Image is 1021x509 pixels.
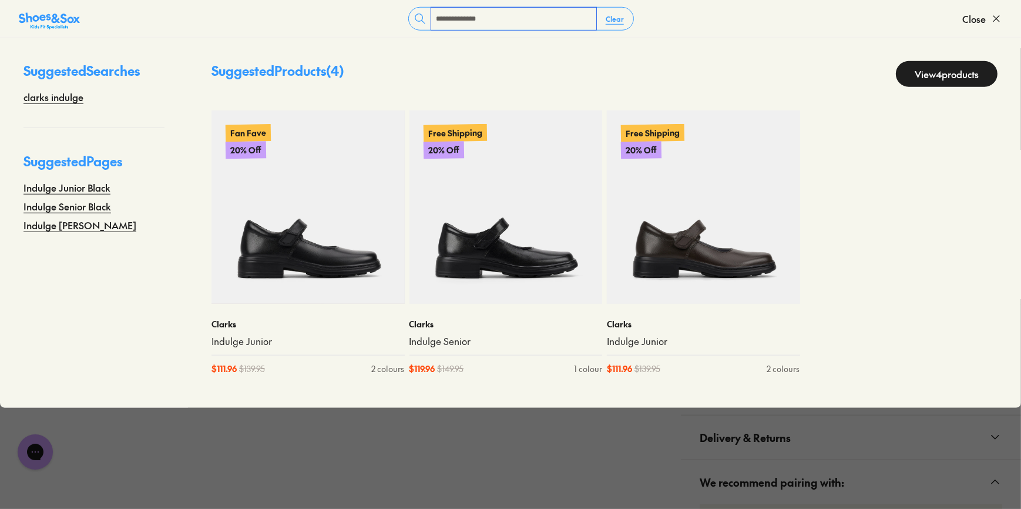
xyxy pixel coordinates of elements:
p: Fan Fave [226,125,271,142]
span: $ 111.96 [607,363,632,375]
span: $ 119.96 [409,363,435,375]
a: Fan Fave20% Off [211,110,405,304]
a: Indulge Junior Black [23,180,110,195]
p: Suggested Pages [23,152,164,180]
p: Free Shipping [621,124,684,142]
p: Clarks [211,318,405,330]
p: 20% Off [423,142,464,159]
button: Clear [596,8,633,29]
a: Free Shipping20% Off [409,110,603,304]
a: Indulge Senior Black [23,199,111,213]
p: 20% Off [621,142,661,159]
a: View4products [896,61,998,87]
span: $ 139.95 [634,363,660,375]
button: We recommend pairing with: [681,460,1021,504]
div: 2 colours [767,363,800,375]
p: Suggested Searches [23,61,164,90]
span: $ 149.95 [438,363,464,375]
span: Close [962,12,986,26]
a: Indulge Junior [607,335,800,348]
a: Indulge Junior [211,335,405,348]
p: Free Shipping [423,124,486,142]
a: Free Shipping20% Off [607,110,800,304]
span: $ 111.96 [211,363,237,375]
p: Suggested Products [211,61,344,87]
p: Clarks [409,318,603,330]
p: 20% Off [226,142,266,159]
button: Delivery & Returns [681,416,1021,460]
span: Delivery & Returns [700,420,791,455]
p: Clarks [607,318,800,330]
a: Shoes &amp; Sox [19,9,80,28]
img: SNS_Logo_Responsive.svg [19,12,80,31]
button: Close [962,6,1002,32]
div: 1 colour [574,363,602,375]
a: clarks indulge [23,90,83,104]
span: ( 4 ) [326,62,344,79]
span: $ 139.95 [239,363,265,375]
a: Indulge [PERSON_NAME] [23,218,136,232]
a: Indulge Senior [409,335,603,348]
div: 2 colours [372,363,405,375]
span: We recommend pairing with: [700,465,844,500]
iframe: Gorgias live chat messenger [12,430,59,474]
